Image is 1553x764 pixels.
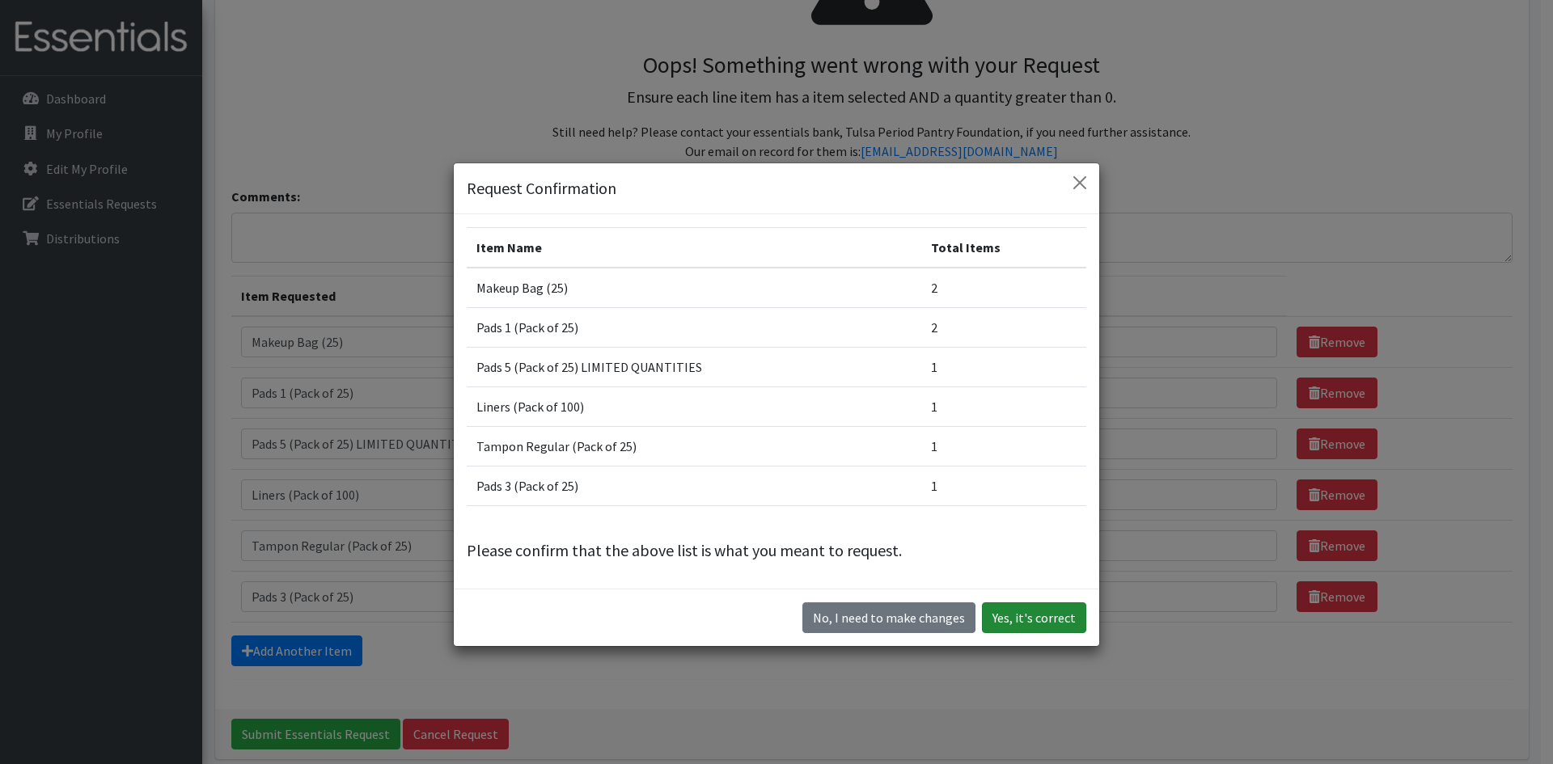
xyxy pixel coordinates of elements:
td: 1 [921,427,1086,466]
td: Pads 5 (Pack of 25) LIMITED QUANTITIES [467,348,921,387]
td: 2 [921,308,1086,348]
td: Pads 1 (Pack of 25) [467,308,921,348]
button: Close [1067,170,1093,196]
td: Liners (Pack of 100) [467,387,921,427]
button: Yes, it's correct [982,602,1086,633]
td: 2 [921,268,1086,308]
th: Item Name [467,228,921,268]
button: No I need to make changes [802,602,975,633]
td: 1 [921,387,1086,427]
h5: Request Confirmation [467,176,616,200]
td: 1 [921,348,1086,387]
p: Please confirm that the above list is what you meant to request. [467,538,1086,563]
td: Makeup Bag (25) [467,268,921,308]
td: Pads 3 (Pack of 25) [467,466,921,506]
td: Tampon Regular (Pack of 25) [467,427,921,466]
td: 1 [921,466,1086,506]
th: Total Items [921,228,1086,268]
